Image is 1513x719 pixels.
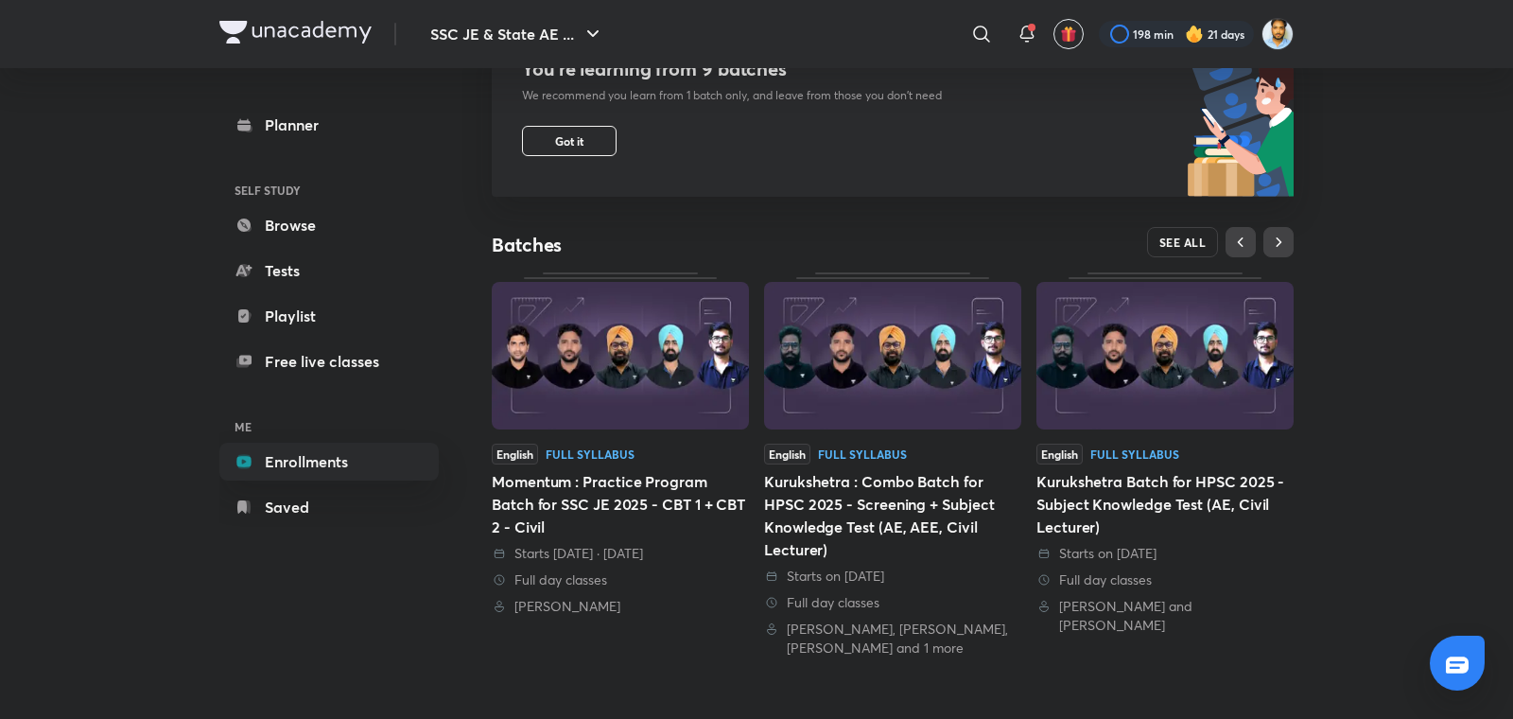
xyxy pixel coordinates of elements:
a: ThumbnailEnglishFull SyllabusKurukshetra Batch for HPSC 2025 - Subject Knowledge Test (AE, Civil ... [1036,272,1294,635]
img: streak [1185,25,1204,44]
div: Full Syllabus [1090,448,1179,460]
div: Shailesh Vaidya and Paran Raj Bhatia [1036,597,1294,635]
span: SEE ALL [1159,236,1207,249]
button: SEE ALL [1147,227,1219,257]
a: Tests [219,252,439,289]
button: SSC JE & State AE ... [419,15,616,53]
div: Momentum : Practice Program Batch for SSC JE 2025 - CBT 1 + CBT 2 - Civil [492,470,749,538]
a: Saved [219,488,439,526]
a: ThumbnailEnglishFull SyllabusKurukshetra : Combo Batch for HPSC 2025 - Screening + Subject Knowle... [764,272,1021,658]
a: Browse [219,206,439,244]
a: Enrollments [219,443,439,481]
a: Playlist [219,297,439,335]
img: Company Logo [219,21,372,44]
span: Got it [555,133,583,149]
span: English [1036,444,1083,465]
a: Free live classes [219,342,439,380]
img: avatar [1060,26,1077,43]
h4: Batches [492,233,893,257]
img: Thumbnail [1036,282,1294,430]
div: Praveen Kumar [492,597,749,616]
button: Got it [522,126,617,156]
div: Full day classes [492,570,749,589]
div: Full day classes [1036,570,1294,589]
h4: You’re learning from 9 batches [522,58,942,80]
div: Starts on 10 Sept 2025 [1036,544,1294,563]
div: Full day classes [764,593,1021,612]
img: batch [1187,35,1294,197]
div: Full Syllabus [818,448,907,460]
a: ThumbnailEnglishFull SyllabusMomentum : Practice Program Batch for SSC JE 2025 - CBT 1 + CBT 2 - ... [492,272,749,616]
h6: ME [219,411,439,443]
div: Full Syllabus [546,448,635,460]
img: Kunal Pradeep [1261,18,1294,50]
div: Kurukshetra Batch for HPSC 2025 - Subject Knowledge Test (AE, Civil Lecturer) [1036,470,1294,538]
span: English [764,444,810,465]
h6: SELF STUDY [219,174,439,206]
a: Planner [219,106,439,144]
img: Thumbnail [764,282,1021,430]
span: English [492,444,538,465]
div: Shailesh Vaidya, Pramod Kumar, Paran Raj Bhatia and 1 more [764,620,1021,658]
img: Thumbnail [492,282,749,430]
div: Starts on 10 Sept 2025 [764,567,1021,586]
div: Kurukshetra : Combo Batch for HPSC 2025 - Screening + Subject Knowledge Test (AE, AEE, Civil Lect... [764,470,1021,561]
p: We recommend you learn from 1 batch only, and leave from those you don’t need [522,88,942,103]
a: Company Logo [219,21,372,48]
div: Starts in 5 days · 5 Sept 2025 [492,544,749,563]
button: avatar [1053,19,1084,49]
